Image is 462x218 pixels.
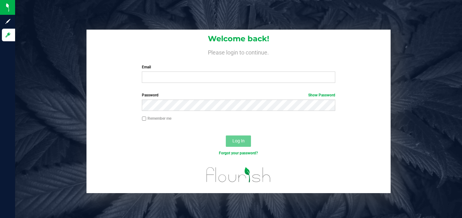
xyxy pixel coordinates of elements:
[5,18,11,25] inline-svg: Sign up
[232,138,245,143] span: Log In
[86,48,391,55] h4: Please login to continue.
[142,117,146,121] input: Remember me
[201,163,277,187] img: flourish_logo.svg
[142,116,171,121] label: Remember me
[86,35,391,43] h1: Welcome back!
[308,93,335,97] a: Show Password
[219,151,258,155] a: Forgot your password?
[142,93,159,97] span: Password
[226,135,251,147] button: Log In
[142,64,335,70] label: Email
[5,32,11,38] inline-svg: Log in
